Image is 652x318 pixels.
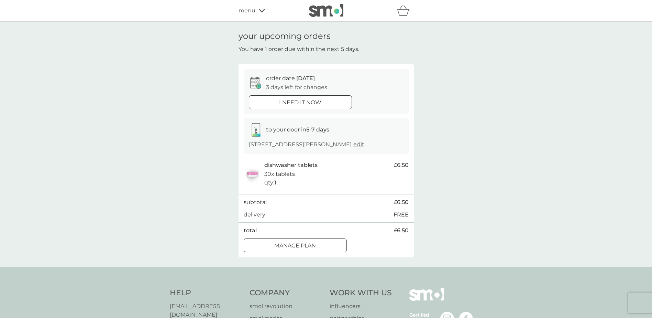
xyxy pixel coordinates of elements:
img: smol [309,4,343,17]
span: to your door in [266,126,329,133]
p: You have 1 order due within the next 5 days. [239,45,359,54]
p: subtotal [244,198,267,207]
span: £6.50 [394,198,409,207]
p: 3 days left for changes [266,83,327,92]
p: FREE [394,210,409,219]
a: smol revolution [250,302,323,311]
a: influencers [330,302,392,311]
p: Manage plan [274,241,316,250]
h4: Company [250,288,323,298]
span: £6.50 [394,161,409,170]
div: basket [397,4,414,18]
p: delivery [244,210,265,219]
p: dishwasher tablets [264,161,318,170]
a: edit [353,141,364,148]
span: £6.50 [394,226,409,235]
p: order date [266,74,315,83]
h1: your upcoming orders [239,31,331,41]
span: [DATE] [296,75,315,82]
h4: Help [170,288,243,298]
p: i need it now [279,98,321,107]
span: menu [239,6,255,15]
p: qty : 1 [264,178,276,187]
p: [STREET_ADDRESS][PERSON_NAME] [249,140,364,149]
p: 30x tablets [264,170,295,179]
strong: 5-7 days [306,126,329,133]
button: i need it now [249,95,352,109]
p: total [244,226,257,235]
img: smol [409,288,444,311]
h4: Work With Us [330,288,392,298]
button: Manage plan [244,238,347,252]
